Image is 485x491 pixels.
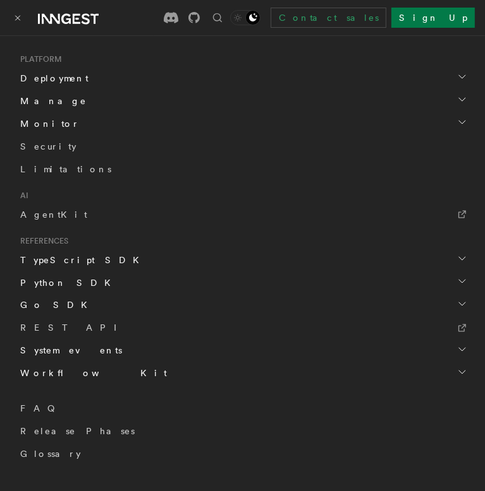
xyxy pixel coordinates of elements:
span: Monitor [15,117,80,130]
button: Toggle navigation [10,10,25,25]
a: REST API [15,317,470,340]
span: Manage [15,95,87,107]
span: FAQ [20,404,61,414]
button: Go SDK [15,294,470,317]
button: TypeScript SDK [15,249,470,271]
span: Limitations [20,164,111,174]
span: AI [15,191,28,201]
a: Glossary [15,443,470,466]
span: Security [20,141,77,151]
span: Platform [15,54,62,64]
button: Toggle dark mode [230,10,261,25]
a: Limitations [15,158,470,180]
span: REST API [20,323,128,333]
span: Release Phases [20,427,135,437]
button: Deployment [15,67,470,90]
button: System events [15,340,470,362]
button: Monitor [15,112,470,135]
span: References [15,236,68,246]
button: Workflow Kit [15,362,470,385]
a: Security [15,135,470,158]
a: Release Phases [15,420,470,443]
span: Python SDK [15,276,118,289]
button: Find something... [210,10,225,25]
span: Glossary [20,449,81,459]
a: FAQ [15,398,470,420]
span: Go SDK [15,299,95,312]
span: AgentKit [20,210,87,220]
span: Deployment [15,72,89,85]
span: System events [15,345,122,357]
a: Sign Up [391,8,475,28]
button: Manage [15,90,470,112]
button: Python SDK [15,271,470,294]
span: Workflow Kit [15,367,167,380]
a: Contact sales [271,8,386,28]
span: TypeScript SDK [15,254,147,266]
a: AgentKit [15,203,470,226]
